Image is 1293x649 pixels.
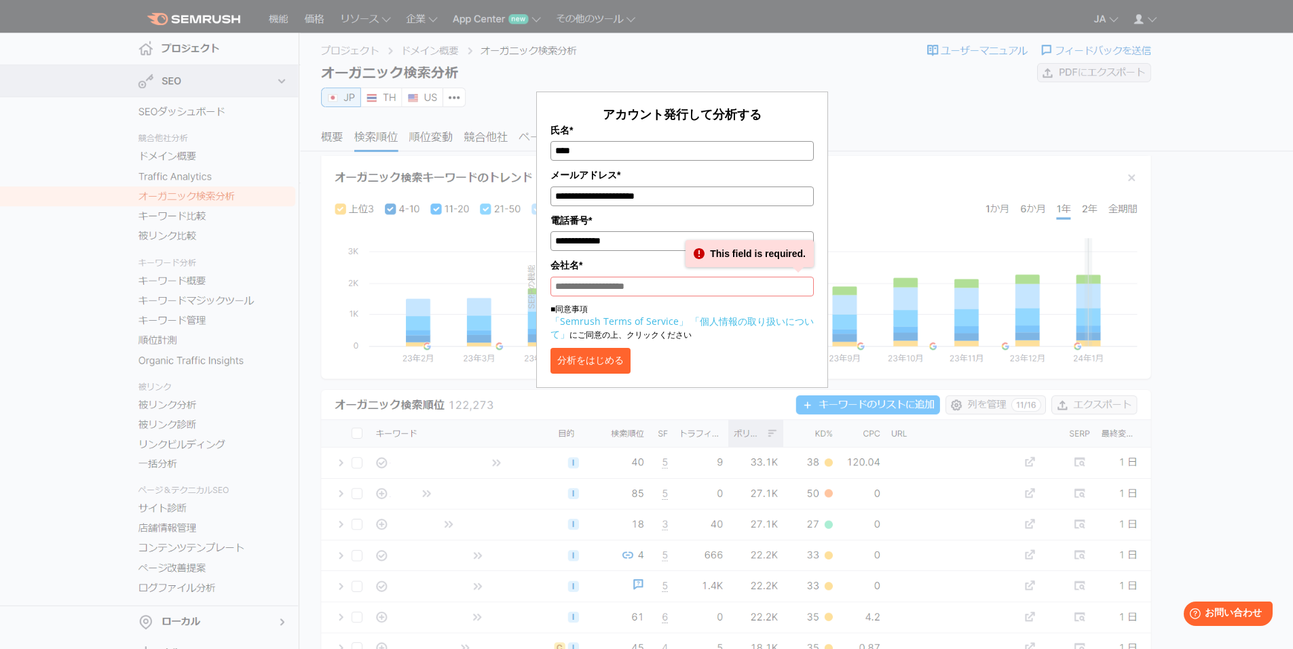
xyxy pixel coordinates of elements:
[603,106,762,122] span: アカウント発行して分析する
[550,168,814,182] label: メールアドレス*
[550,213,814,228] label: 電話番号*
[550,315,688,328] a: 「Semrush Terms of Service」
[550,303,814,341] p: ■同意事項 にご同意の上、クリックください
[1172,596,1278,634] iframe: Help widget launcher
[550,315,814,340] a: 「個人情報の取り扱いについて」
[550,348,631,374] button: 分析をはじめる
[686,240,814,267] div: This field is required.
